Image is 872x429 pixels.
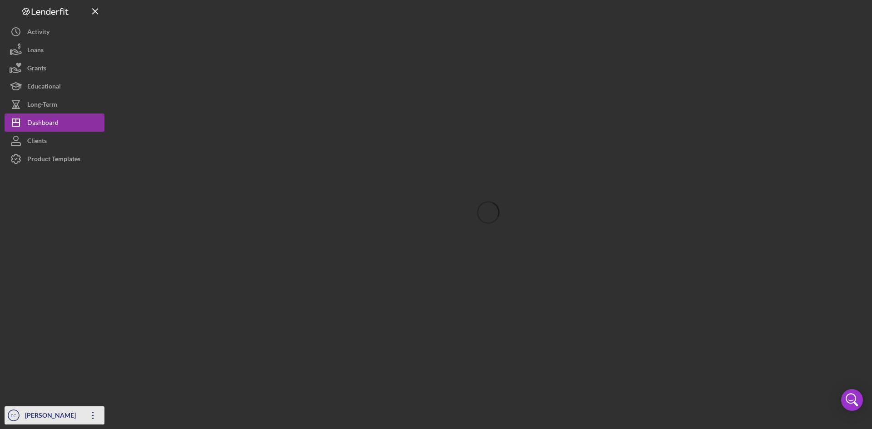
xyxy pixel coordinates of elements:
text: FC [11,413,17,418]
div: Loans [27,41,44,61]
button: Activity [5,23,104,41]
div: Educational [27,77,61,98]
button: Grants [5,59,104,77]
div: Long-Term [27,95,57,116]
button: FC[PERSON_NAME] [5,406,104,424]
button: Loans [5,41,104,59]
div: Dashboard [27,113,59,134]
button: Dashboard [5,113,104,132]
button: Product Templates [5,150,104,168]
div: Clients [27,132,47,152]
button: Educational [5,77,104,95]
div: Open Intercom Messenger [841,389,863,411]
div: [PERSON_NAME] [23,406,82,427]
div: Product Templates [27,150,80,170]
button: Long-Term [5,95,104,113]
div: Activity [27,23,50,43]
div: Grants [27,59,46,79]
button: Clients [5,132,104,150]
